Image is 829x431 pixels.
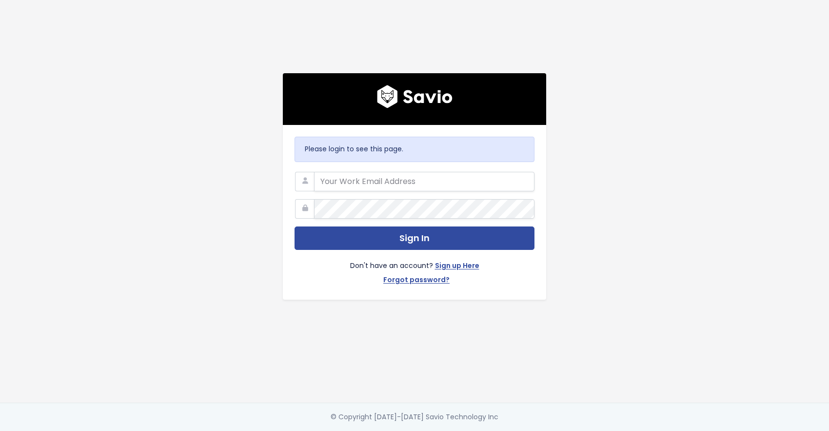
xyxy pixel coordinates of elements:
button: Sign In [295,226,534,250]
div: Don't have an account? [295,250,534,288]
p: Please login to see this page. [305,143,524,155]
a: Sign up Here [435,260,479,274]
input: Your Work Email Address [314,172,534,191]
a: Forgot password? [383,274,450,288]
img: logo600x187.a314fd40982d.png [377,85,453,108]
div: © Copyright [DATE]-[DATE] Savio Technology Inc [331,411,498,423]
